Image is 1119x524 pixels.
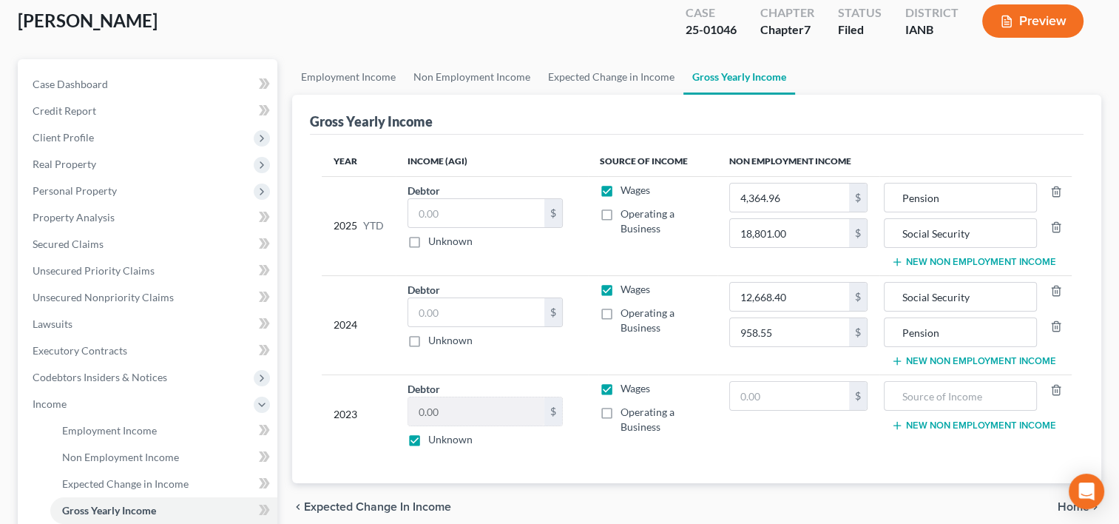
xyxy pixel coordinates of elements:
a: Unsecured Priority Claims [21,258,277,284]
label: Debtor [408,183,440,198]
div: $ [849,184,867,212]
div: $ [849,283,867,311]
div: 2024 [334,282,384,368]
div: $ [544,298,562,326]
a: Expected Change in Income [50,471,277,497]
th: Source of Income [588,147,717,176]
a: Expected Change in Income [539,59,683,95]
span: Unsecured Nonpriority Claims [33,291,174,303]
span: Credit Report [33,104,96,117]
div: Filed [838,21,882,38]
span: Non Employment Income [62,451,179,463]
input: Source of Income [892,318,1029,346]
span: Home [1058,501,1089,513]
th: Non Employment Income [717,147,1072,176]
span: Executory Contracts [33,344,127,357]
a: Gross Yearly Income [50,497,277,524]
span: Operating a Business [621,406,675,433]
span: Wages [621,382,650,394]
span: Codebtors Insiders & Notices [33,371,167,383]
a: Property Analysis [21,204,277,231]
button: New Non Employment Income [891,256,1056,268]
div: Case [686,4,737,21]
input: Source of Income [892,382,1029,410]
div: 2025 [334,183,384,269]
div: District [905,4,959,21]
button: Home chevron_right [1058,501,1101,513]
button: Preview [982,4,1083,38]
span: [PERSON_NAME] [18,10,158,31]
span: Employment Income [62,424,157,437]
div: Chapter [760,4,814,21]
div: $ [544,397,562,426]
span: Real Property [33,158,96,170]
input: 0.00 [730,219,849,247]
a: Lawsuits [21,311,277,337]
button: New Non Employment Income [891,420,1056,431]
label: Debtor [408,381,440,397]
a: Gross Yearly Income [683,59,795,95]
div: $ [849,318,867,346]
input: 0.00 [408,199,544,227]
a: Non Employment Income [50,444,277,471]
span: Income [33,397,67,410]
div: Chapter [760,21,814,38]
div: Gross Yearly Income [310,112,433,130]
span: Wages [621,283,650,295]
label: Unknown [428,432,473,447]
div: Open Intercom Messenger [1069,474,1104,509]
span: Lawsuits [33,318,72,330]
input: 0.00 [730,184,849,212]
input: 0.00 [408,397,544,426]
span: Operating a Business [621,306,675,334]
span: Unsecured Priority Claims [33,264,155,277]
input: Source of Income [892,219,1029,247]
span: YTD [363,218,384,233]
div: $ [849,219,867,247]
input: 0.00 [730,382,849,410]
input: Source of Income [892,283,1029,311]
span: Secured Claims [33,238,104,250]
input: 0.00 [408,298,544,326]
label: Debtor [408,282,440,298]
span: Property Analysis [33,211,115,224]
a: Executory Contracts [21,337,277,364]
span: Personal Property [33,184,117,197]
a: Employment Income [292,59,405,95]
i: chevron_left [292,501,304,513]
span: Gross Yearly Income [62,504,156,517]
div: 25-01046 [686,21,737,38]
span: 7 [804,22,811,36]
label: Unknown [428,234,473,249]
button: chevron_left Expected Change in Income [292,501,451,513]
span: Expected Change in Income [62,477,189,490]
input: 0.00 [730,283,849,311]
label: Unknown [428,333,473,348]
div: $ [544,199,562,227]
th: Income (AGI) [396,147,587,176]
a: Non Employment Income [405,59,539,95]
a: Secured Claims [21,231,277,258]
span: Expected Change in Income [304,501,451,513]
span: Wages [621,184,650,196]
input: Source of Income [892,184,1029,212]
div: Status [838,4,882,21]
a: Employment Income [50,417,277,444]
a: Unsecured Nonpriority Claims [21,284,277,311]
a: Credit Report [21,98,277,124]
span: Client Profile [33,131,94,144]
span: Case Dashboard [33,78,108,90]
th: Year [322,147,396,176]
button: New Non Employment Income [891,355,1056,367]
span: Operating a Business [621,207,675,235]
div: 2023 [334,381,384,447]
div: $ [849,382,867,410]
input: 0.00 [730,318,849,346]
div: IANB [905,21,959,38]
a: Case Dashboard [21,71,277,98]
